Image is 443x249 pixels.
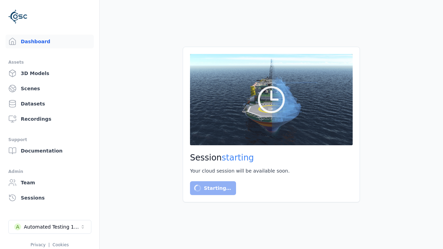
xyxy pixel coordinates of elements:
[6,176,94,190] a: Team
[14,223,21,230] div: A
[8,167,91,176] div: Admin
[6,191,94,205] a: Sessions
[53,242,69,247] a: Cookies
[6,35,94,48] a: Dashboard
[222,153,254,163] span: starting
[190,167,353,174] div: Your cloud session will be available soon.
[6,112,94,126] a: Recordings
[30,242,45,247] a: Privacy
[190,152,353,163] h2: Session
[6,66,94,80] a: 3D Models
[24,223,80,230] div: Automated Testing 1 - Playwright
[8,220,91,234] button: Select a workspace
[8,7,28,26] img: Logo
[8,58,91,66] div: Assets
[190,181,236,195] button: Starting…
[6,144,94,158] a: Documentation
[8,136,91,144] div: Support
[48,242,50,247] span: |
[6,82,94,95] a: Scenes
[6,97,94,111] a: Datasets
